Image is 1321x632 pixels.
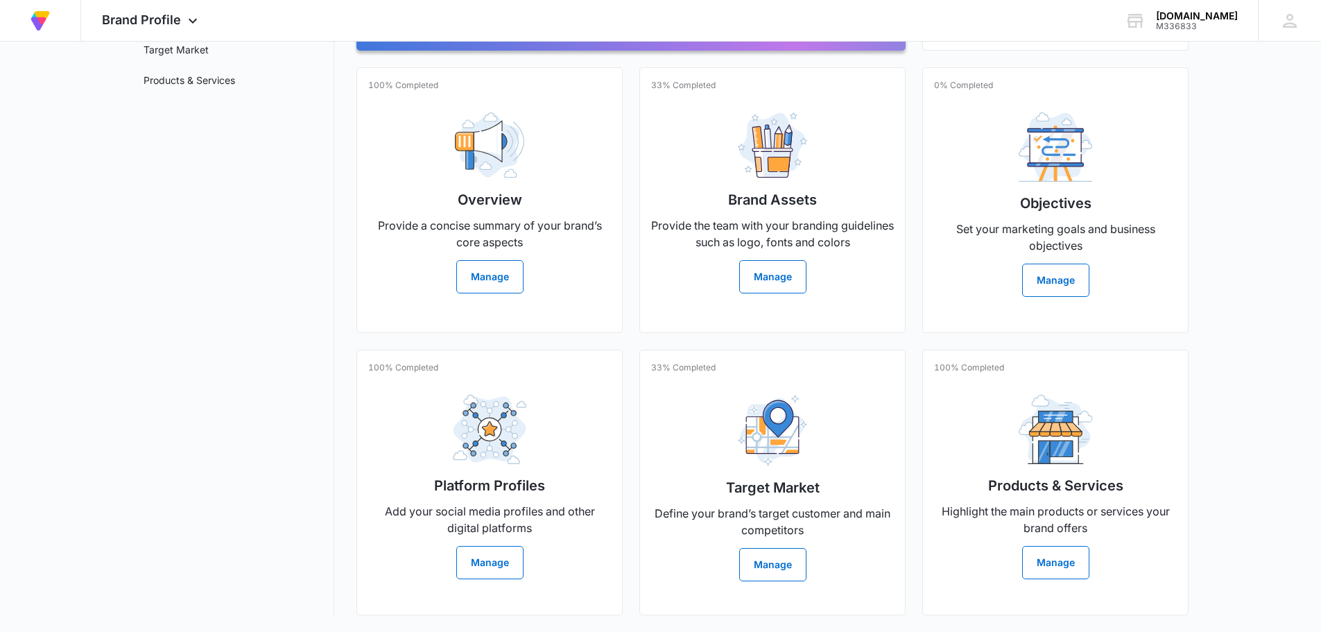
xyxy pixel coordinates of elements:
a: Target Market [144,42,209,57]
p: Provide a concise summary of your brand’s core aspects [368,217,611,250]
h2: Platform Profiles [434,475,545,496]
p: 100% Completed [368,79,438,92]
a: 0% CompletedObjectivesSet your marketing goals and business objectivesManage [922,67,1189,333]
h2: Overview [458,189,522,210]
h2: Objectives [1020,193,1091,214]
a: 33% CompletedBrand AssetsProvide the team with your branding guidelines such as logo, fonts and c... [639,67,906,333]
p: Set your marketing goals and business objectives [934,221,1177,254]
button: Manage [739,548,806,581]
p: 33% Completed [651,79,716,92]
p: Add your social media profiles and other digital platforms [368,503,611,536]
h2: Products & Services [988,475,1123,496]
div: account id [1156,22,1238,31]
button: Manage [739,260,806,293]
button: Manage [1022,264,1089,297]
button: Manage [456,546,524,579]
a: 100% CompletedPlatform ProfilesAdd your social media profiles and other digital platformsManage [356,350,623,615]
a: Products & Services [144,73,235,87]
span: Brand Profile [102,12,181,27]
button: Manage [1022,546,1089,579]
p: Provide the team with your branding guidelines such as logo, fonts and colors [651,217,894,250]
p: Highlight the main products or services your brand offers [934,503,1177,536]
p: 33% Completed [651,361,716,374]
p: 100% Completed [368,361,438,374]
a: 100% CompletedOverviewProvide a concise summary of your brand’s core aspectsManage [356,67,623,333]
button: Manage [456,260,524,293]
h2: Brand Assets [728,189,817,210]
div: account name [1156,10,1238,22]
img: Volusion [28,8,53,33]
a: 100% CompletedProducts & ServicesHighlight the main products or services your brand offersManage [922,350,1189,615]
p: 100% Completed [934,361,1004,374]
h2: Target Market [726,477,820,498]
p: Define your brand’s target customer and main competitors [651,505,894,538]
a: 33% CompletedTarget MarketDefine your brand’s target customer and main competitorsManage [639,350,906,615]
p: 0% Completed [934,79,993,92]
